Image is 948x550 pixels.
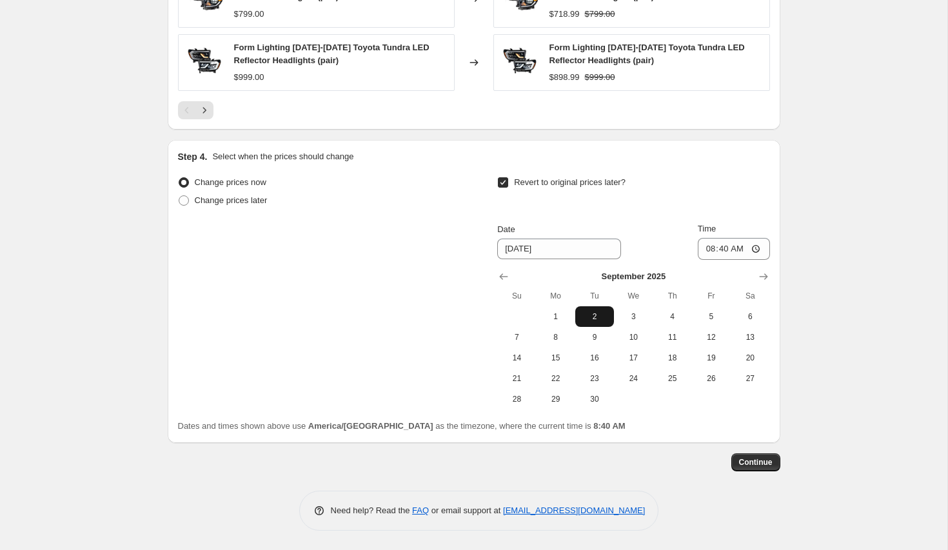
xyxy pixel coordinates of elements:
[500,43,539,82] img: fl0010_toyota_tundra_sequoia_headlight_reflector_pair_on_1_1_80x.jpg
[697,353,726,363] span: 19
[736,291,764,301] span: Sa
[697,291,726,301] span: Fr
[697,332,726,342] span: 12
[542,373,570,384] span: 22
[619,311,647,322] span: 3
[580,394,609,404] span: 30
[697,311,726,322] span: 5
[731,306,769,327] button: Saturday September 6 2025
[503,506,645,515] a: [EMAIL_ADDRESS][DOMAIN_NAME]
[502,373,531,384] span: 21
[653,286,691,306] th: Thursday
[692,348,731,368] button: Friday September 19 2025
[308,421,433,431] b: America/[GEOGRAPHIC_DATA]
[619,291,647,301] span: We
[619,373,647,384] span: 24
[614,368,653,389] button: Wednesday September 24 2025
[619,332,647,342] span: 10
[614,348,653,368] button: Wednesday September 17 2025
[692,306,731,327] button: Friday September 5 2025
[575,368,614,389] button: Tuesday September 23 2025
[502,353,531,363] span: 14
[537,327,575,348] button: Monday September 8 2025
[653,368,691,389] button: Thursday September 25 2025
[653,348,691,368] button: Thursday September 18 2025
[495,268,513,286] button: Show previous month, August 2025
[537,368,575,389] button: Monday September 22 2025
[549,8,580,21] div: $718.99
[178,150,208,163] h2: Step 4.
[658,353,686,363] span: 18
[502,291,531,301] span: Su
[731,286,769,306] th: Saturday
[658,311,686,322] span: 4
[580,291,609,301] span: Tu
[614,327,653,348] button: Wednesday September 10 2025
[585,8,615,21] strike: $799.00
[692,368,731,389] button: Friday September 26 2025
[614,286,653,306] th: Wednesday
[658,373,686,384] span: 25
[497,327,536,348] button: Sunday September 7 2025
[692,327,731,348] button: Friday September 12 2025
[234,43,430,65] span: Form Lighting [DATE]-[DATE] Toyota Tundra LED Reflector Headlights (pair)
[331,506,413,515] span: Need help? Read the
[658,291,686,301] span: Th
[195,177,266,187] span: Change prices now
[575,327,614,348] button: Tuesday September 9 2025
[731,453,780,471] button: Continue
[542,291,570,301] span: Mo
[497,348,536,368] button: Sunday September 14 2025
[497,286,536,306] th: Sunday
[736,332,764,342] span: 13
[497,389,536,409] button: Sunday September 28 2025
[549,43,745,65] span: Form Lighting [DATE]-[DATE] Toyota Tundra LED Reflector Headlights (pair)
[537,389,575,409] button: Monday September 29 2025
[537,286,575,306] th: Monday
[542,332,570,342] span: 8
[731,327,769,348] button: Saturday September 13 2025
[580,311,609,322] span: 2
[542,394,570,404] span: 29
[580,332,609,342] span: 9
[575,389,614,409] button: Tuesday September 30 2025
[653,306,691,327] button: Thursday September 4 2025
[502,332,531,342] span: 7
[653,327,691,348] button: Thursday September 11 2025
[542,311,570,322] span: 1
[614,306,653,327] button: Wednesday September 3 2025
[580,353,609,363] span: 16
[731,348,769,368] button: Saturday September 20 2025
[178,101,213,119] nav: Pagination
[502,394,531,404] span: 28
[212,150,353,163] p: Select when the prices should change
[514,177,626,187] span: Revert to original prices later?
[537,306,575,327] button: Monday September 1 2025
[575,306,614,327] button: Tuesday September 2 2025
[575,286,614,306] th: Tuesday
[692,286,731,306] th: Friday
[755,268,773,286] button: Show next month, October 2025
[593,421,625,431] b: 8:40 AM
[195,195,268,205] span: Change prices later
[736,373,764,384] span: 27
[542,353,570,363] span: 15
[497,224,515,234] span: Date
[698,238,770,260] input: 12:00
[697,373,726,384] span: 26
[412,506,429,515] a: FAQ
[497,239,621,259] input: 8/24/2025
[739,457,773,467] span: Continue
[497,368,536,389] button: Sunday September 21 2025
[195,101,213,119] button: Next
[658,332,686,342] span: 11
[698,224,716,233] span: Time
[429,506,503,515] span: or email support at
[537,348,575,368] button: Monday September 15 2025
[575,348,614,368] button: Tuesday September 16 2025
[619,353,647,363] span: 17
[580,373,609,384] span: 23
[585,71,615,84] strike: $999.00
[234,71,264,84] div: $999.00
[736,353,764,363] span: 20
